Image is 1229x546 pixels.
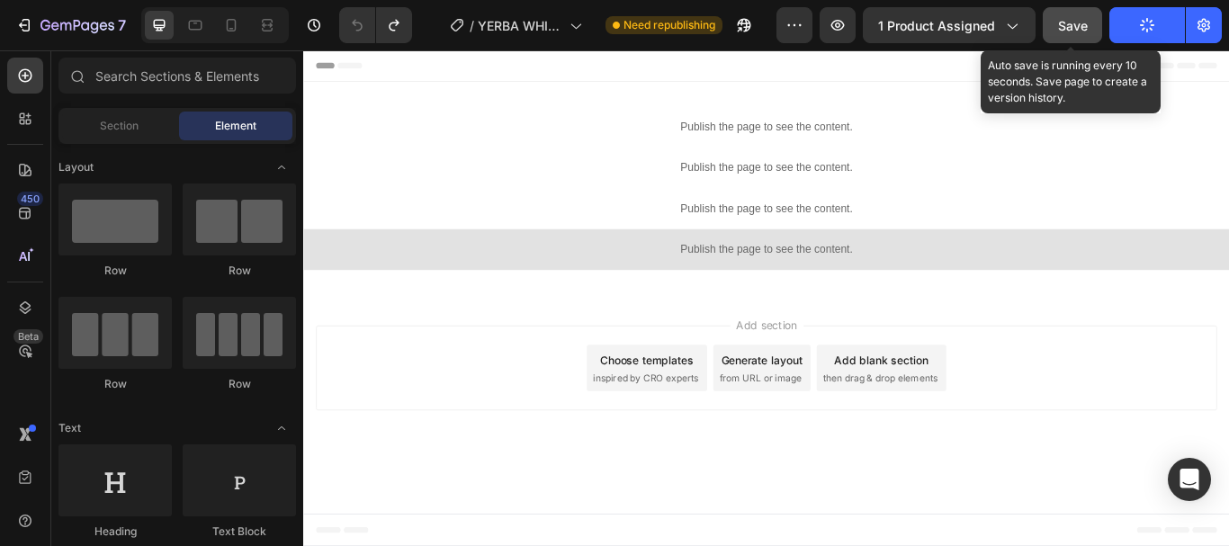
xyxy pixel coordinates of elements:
[485,374,581,390] span: from URL or image
[58,420,81,436] span: Text
[17,192,43,206] div: 450
[478,16,562,35] span: YERBA WHITE 1
[498,311,583,330] span: Add section
[100,118,139,134] span: Section
[215,118,256,134] span: Element
[346,352,455,371] div: Choose templates
[7,7,134,43] button: 7
[1043,7,1102,43] button: Save
[183,376,296,392] div: Row
[58,159,94,175] span: Layout
[118,14,126,36] p: 7
[1058,18,1088,33] span: Save
[183,524,296,540] div: Text Block
[337,374,461,390] span: inspired by CRO experts
[470,16,474,35] span: /
[183,263,296,279] div: Row
[623,17,715,33] span: Need republishing
[863,7,1036,43] button: 1 product assigned
[1168,458,1211,501] div: Open Intercom Messenger
[878,16,995,35] span: 1 product assigned
[58,263,172,279] div: Row
[58,524,172,540] div: Heading
[606,374,740,390] span: then drag & drop elements
[488,352,582,371] div: Generate layout
[267,414,296,443] span: Toggle open
[339,7,412,43] div: Undo/Redo
[58,58,296,94] input: Search Sections & Elements
[619,352,729,371] div: Add blank section
[267,153,296,182] span: Toggle open
[13,329,43,344] div: Beta
[303,50,1229,546] iframe: Design area
[58,376,172,392] div: Row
